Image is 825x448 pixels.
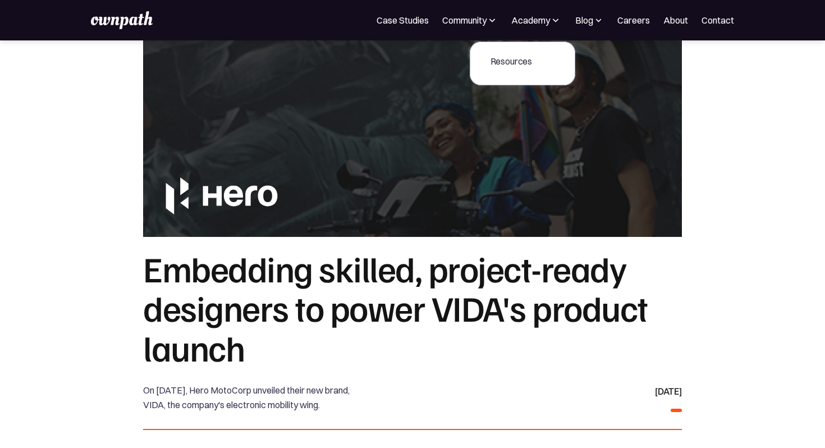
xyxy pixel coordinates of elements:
[442,13,487,27] div: Community
[470,42,576,85] nav: Academy
[143,383,355,412] div: On [DATE], Hero MotoCorp unveiled their new brand, VIDA, the company's electronic mobility wing.
[663,13,688,27] a: About
[511,13,550,27] div: Academy
[702,13,734,27] a: Contact
[511,13,561,27] div: Academy
[575,13,593,27] div: Blog
[482,51,542,71] a: Resources
[442,13,498,27] div: Community
[377,13,429,27] a: Case Studies
[655,383,682,399] div: [DATE]
[575,13,604,27] div: Blog
[617,13,650,27] a: Careers
[143,248,682,367] h1: Embedding skilled, project-ready designers to power VIDA's product launch
[491,54,533,68] div: Resources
